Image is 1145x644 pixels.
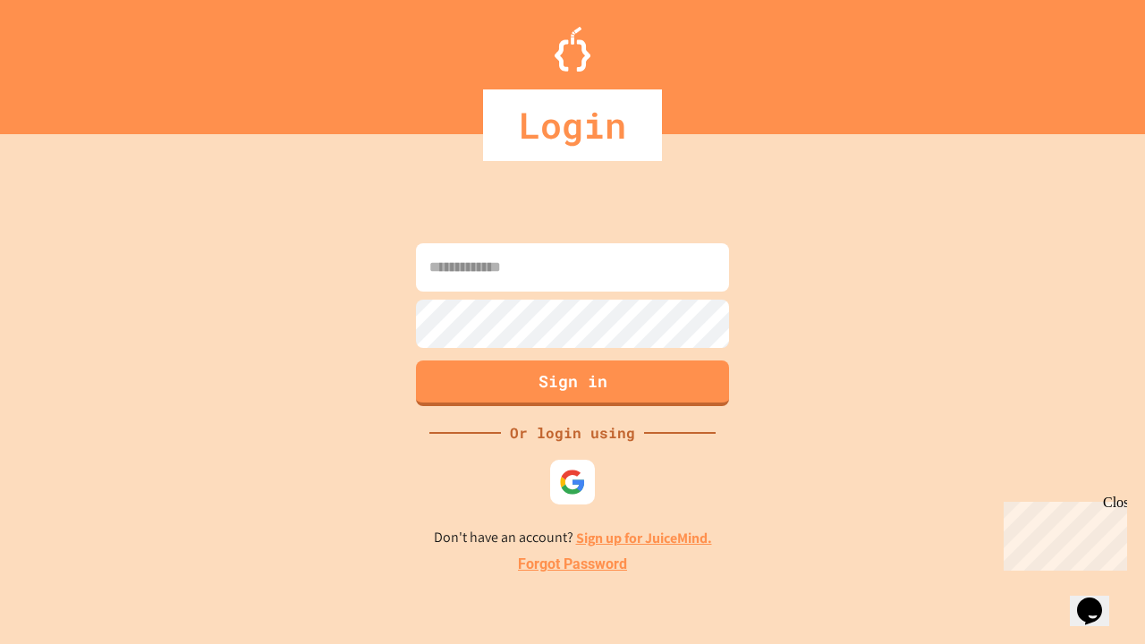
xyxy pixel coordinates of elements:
iframe: chat widget [1070,572,1127,626]
div: Login [483,89,662,161]
div: Chat with us now!Close [7,7,123,114]
iframe: chat widget [997,495,1127,571]
p: Don't have an account? [434,527,712,549]
button: Sign in [416,360,729,406]
img: Logo.svg [555,27,590,72]
a: Forgot Password [518,554,627,575]
div: Or login using [501,422,644,444]
a: Sign up for JuiceMind. [576,529,712,547]
img: google-icon.svg [559,469,586,496]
